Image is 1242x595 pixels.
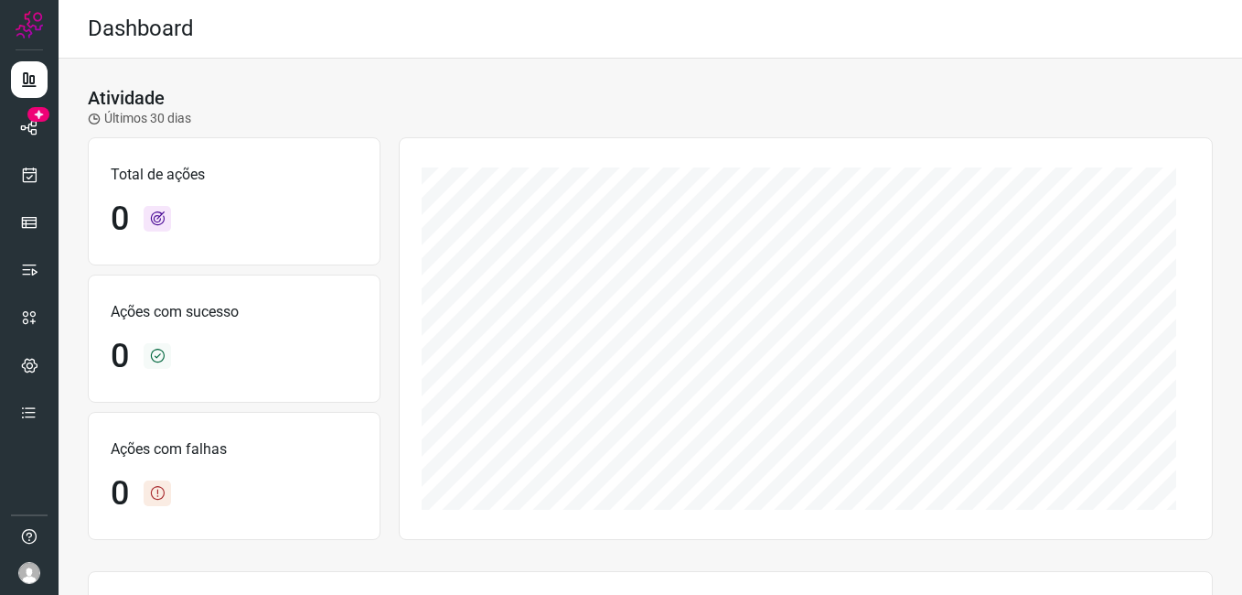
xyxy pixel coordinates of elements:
[111,337,129,376] h1: 0
[88,16,194,42] h2: Dashboard
[111,164,358,186] p: Total de ações
[111,438,358,460] p: Ações com falhas
[88,87,165,109] h3: Atividade
[111,474,129,514] h1: 0
[111,301,358,323] p: Ações com sucesso
[18,562,40,584] img: avatar-user-boy.jpg
[111,200,129,239] h1: 0
[16,11,43,38] img: Logo
[88,109,191,128] p: Últimos 30 dias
